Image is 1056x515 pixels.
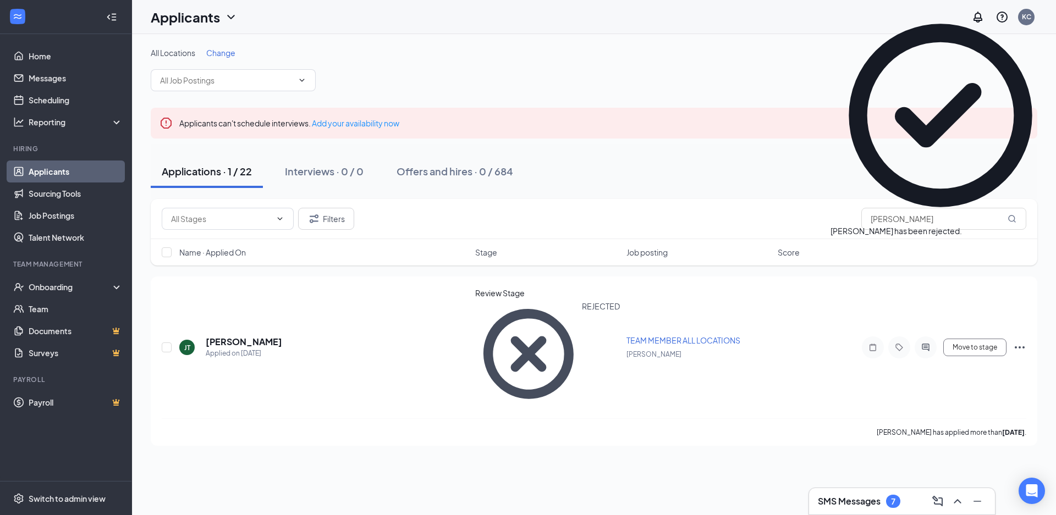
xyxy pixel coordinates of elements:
[12,11,23,22] svg: WorkstreamLogo
[13,259,120,269] div: Team Management
[971,495,984,508] svg: Minimize
[162,164,252,178] div: Applications · 1 / 22
[13,117,24,128] svg: Analysis
[1013,341,1026,354] svg: Ellipses
[171,213,271,225] input: All Stages
[1019,478,1045,504] div: Open Intercom Messenger
[475,287,620,298] div: Review Stage
[206,336,282,348] h5: [PERSON_NAME]
[626,350,681,358] span: [PERSON_NAME]
[160,74,293,86] input: All Job Postings
[184,343,190,352] div: JT
[298,76,306,85] svg: ChevronDown
[106,12,117,23] svg: Collapse
[626,335,740,345] span: TEAM MEMBER ALL LOCATIONS
[29,226,123,248] a: Talent Network
[831,225,962,237] div: [PERSON_NAME] has been rejected.
[877,428,1026,437] p: [PERSON_NAME] has applied more than .
[206,48,235,58] span: Change
[29,281,113,292] div: Onboarding
[475,301,582,407] svg: CrossCircle
[818,495,881,507] h3: SMS Messages
[969,492,986,510] button: Minimize
[29,89,123,111] a: Scheduling
[29,117,123,128] div: Reporting
[29,67,123,89] a: Messages
[13,493,24,504] svg: Settings
[179,118,399,128] span: Applicants can't schedule interviews.
[919,343,932,352] svg: ActiveChat
[312,118,399,128] a: Add your availability now
[29,320,123,342] a: DocumentsCrown
[29,298,123,320] a: Team
[159,117,173,130] svg: Error
[891,497,895,506] div: 7
[931,495,944,508] svg: ComposeMessage
[29,342,123,364] a: SurveysCrown
[307,212,321,225] svg: Filter
[626,247,668,258] span: Job posting
[582,301,620,407] div: REJECTED
[29,182,123,204] a: Sourcing Tools
[151,8,220,26] h1: Applicants
[29,391,123,413] a: PayrollCrown
[276,214,284,223] svg: ChevronDown
[206,348,282,359] div: Applied on [DATE]
[1002,428,1025,436] b: [DATE]
[866,343,879,352] svg: Note
[224,10,238,24] svg: ChevronDown
[893,343,906,352] svg: Tag
[13,281,24,292] svg: UserCheck
[29,160,123,182] a: Applicants
[778,247,800,258] span: Score
[397,164,513,178] div: Offers and hires · 0 / 684
[298,208,354,230] button: Filter Filters
[29,493,106,504] div: Switch to admin view
[831,5,1050,225] svg: CheckmarkCircle
[151,48,195,58] span: All Locations
[929,492,947,510] button: ComposeMessage
[285,164,364,178] div: Interviews · 0 / 0
[179,247,246,258] span: Name · Applied On
[13,144,120,153] div: Hiring
[951,495,964,508] svg: ChevronUp
[29,45,123,67] a: Home
[29,204,123,226] a: Job Postings
[475,247,497,258] span: Stage
[943,339,1007,356] button: Move to stage
[949,492,966,510] button: ChevronUp
[13,375,120,384] div: Payroll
